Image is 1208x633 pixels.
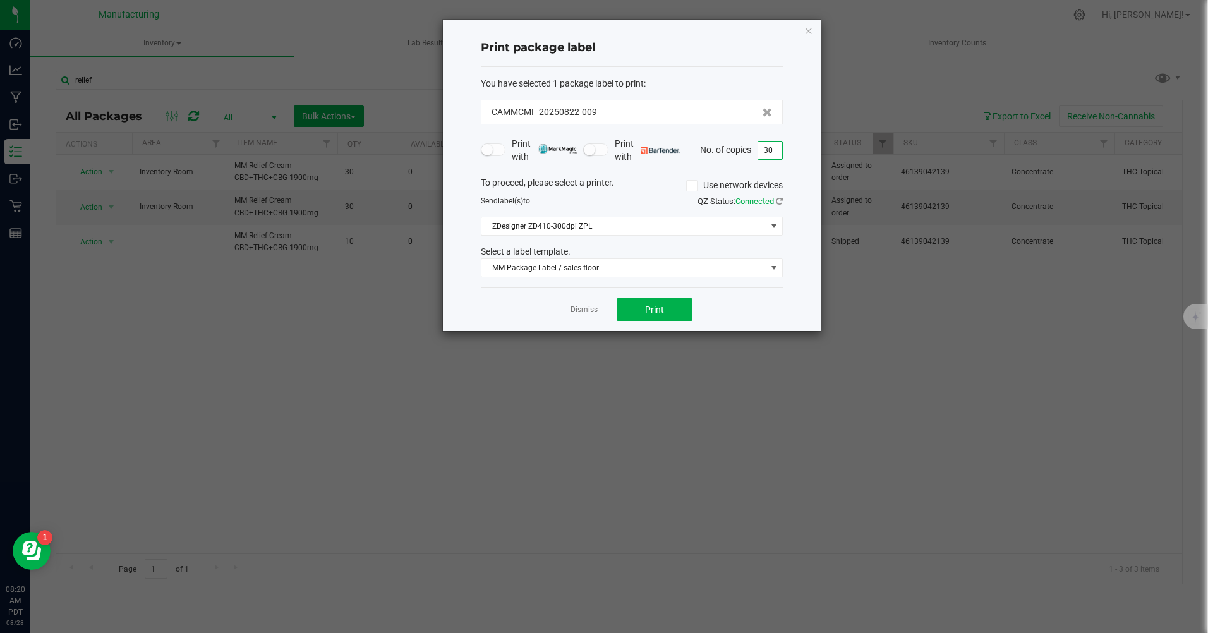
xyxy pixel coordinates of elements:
[481,259,766,277] span: MM Package Label / sales floor
[686,179,783,192] label: Use network devices
[735,196,774,206] span: Connected
[481,77,783,90] div: :
[481,78,644,88] span: You have selected 1 package label to print
[698,196,783,206] span: QZ Status:
[471,245,792,258] div: Select a label template.
[498,196,523,205] span: label(s)
[492,105,597,119] span: CAMMCMF-20250822-009
[37,530,52,545] iframe: Resource center unread badge
[615,137,680,164] span: Print with
[481,217,766,235] span: ZDesigner ZD410-300dpi ZPL
[700,144,751,154] span: No. of copies
[471,176,792,195] div: To proceed, please select a printer.
[645,304,664,315] span: Print
[481,40,783,56] h4: Print package label
[538,144,577,154] img: mark_magic_cybra.png
[641,147,680,154] img: bartender.png
[13,532,51,570] iframe: Resource center
[512,137,577,164] span: Print with
[617,298,692,321] button: Print
[481,196,532,205] span: Send to:
[571,304,598,315] a: Dismiss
